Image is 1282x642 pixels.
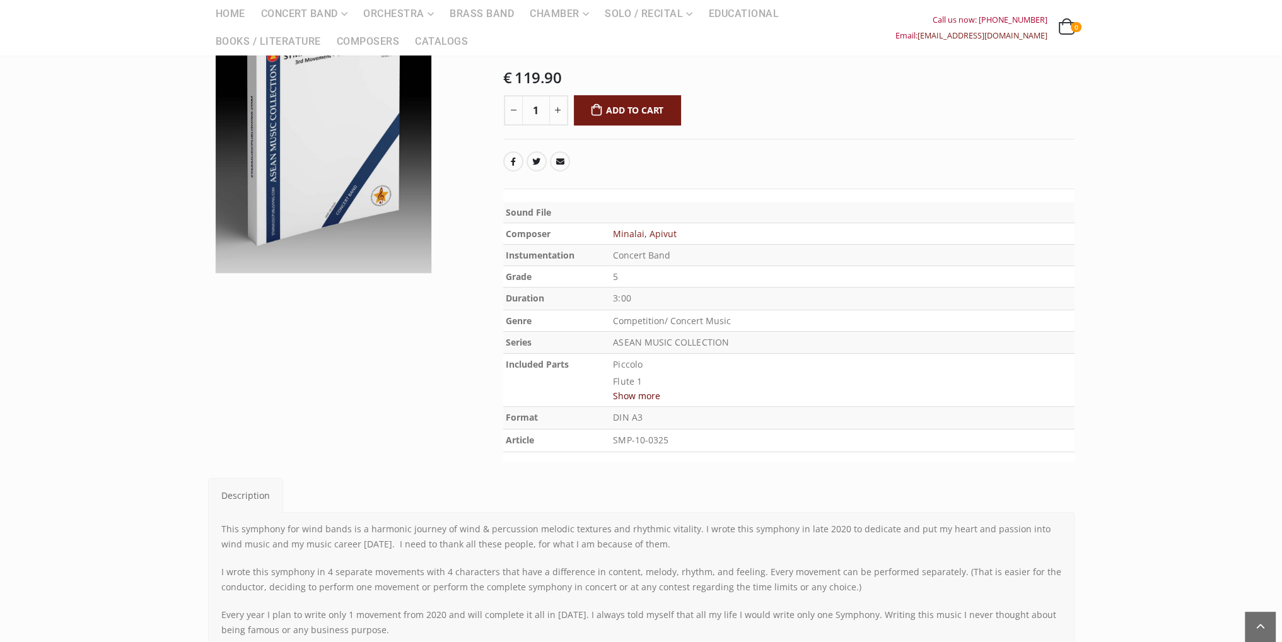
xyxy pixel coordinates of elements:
[503,67,512,88] span: €
[613,409,1071,426] p: DIN A3
[506,434,534,446] b: Article
[506,336,532,348] b: Series
[221,489,270,501] span: Description
[610,266,1074,288] td: 5
[613,388,660,404] button: Show more
[918,30,1047,41] a: [EMAIL_ADDRESS][DOMAIN_NAME]
[407,28,475,55] a: Catalogs
[613,432,1071,449] p: SMP-10-0325
[221,607,1061,638] p: Every year I plan to write only 1 movement from 2020 and will complete it all in [DATE]. I always...
[895,28,1047,44] div: Email:
[610,245,1074,266] td: Concert Band
[610,310,1074,331] td: Competition/ Concert Music
[221,564,1061,595] p: I wrote this symphony in 4 separate movements with 4 characters that have a difference in content...
[527,151,547,172] a: Twitter
[522,95,550,125] input: Product quantity
[613,334,1071,351] p: ASEAN MUSIC COLLECTION
[504,95,523,125] button: -
[208,478,283,513] a: Description
[550,151,570,172] a: Email
[506,249,574,261] b: Instumentation
[221,522,1061,552] p: This symphony for wind bands is a harmonic journey of wind & percussion melodic textures and rhyt...
[506,411,538,423] b: Format
[329,28,407,55] a: Composers
[574,95,682,125] button: Add to cart
[503,67,562,88] bdi: 119.90
[895,12,1047,28] div: Call us now: [PHONE_NUMBER]
[613,228,677,240] a: Minalai, Apivut
[613,290,1071,307] p: 3:00
[506,292,544,304] b: Duration
[506,271,532,283] b: Grade
[506,315,532,327] b: Genre
[208,28,329,55] a: Books / Literature
[503,151,523,172] a: Facebook
[1071,22,1081,32] span: 0
[506,228,551,240] b: Composer
[506,358,569,370] b: Included Parts
[549,95,568,125] button: +
[506,206,551,218] b: Sound File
